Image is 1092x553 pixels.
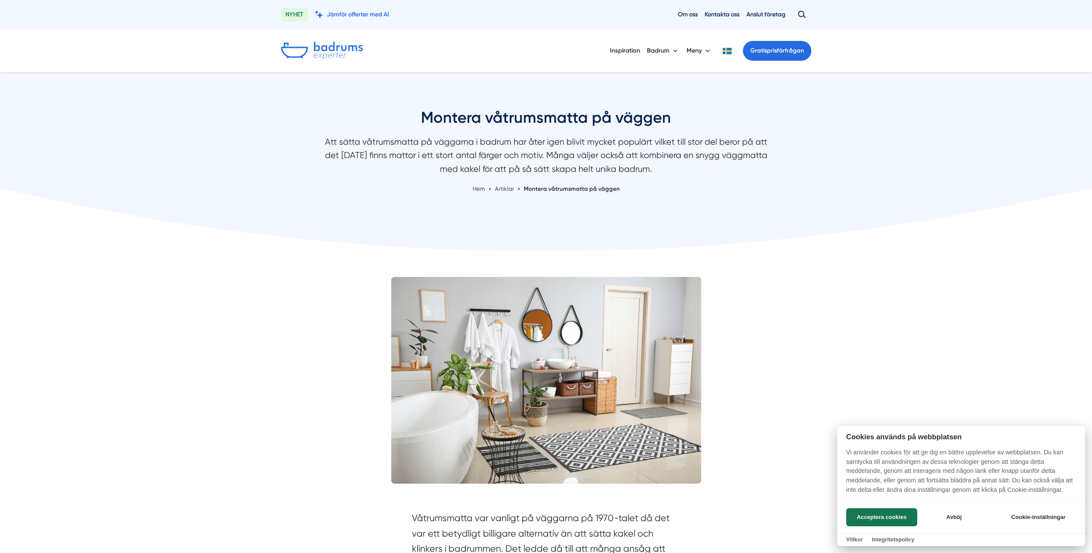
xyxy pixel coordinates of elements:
[872,536,914,543] a: Integritetspolicy
[837,433,1085,441] h2: Cookies används på webbplatsen
[920,508,988,526] button: Avböj
[846,536,863,543] a: Villkor
[1001,508,1076,526] button: Cookie-inställningar
[837,448,1085,500] p: Vi använder cookies för att ge dig en bättre upplevelse av webbplatsen. Du kan samtycka till anvä...
[846,508,917,526] button: Acceptera cookies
